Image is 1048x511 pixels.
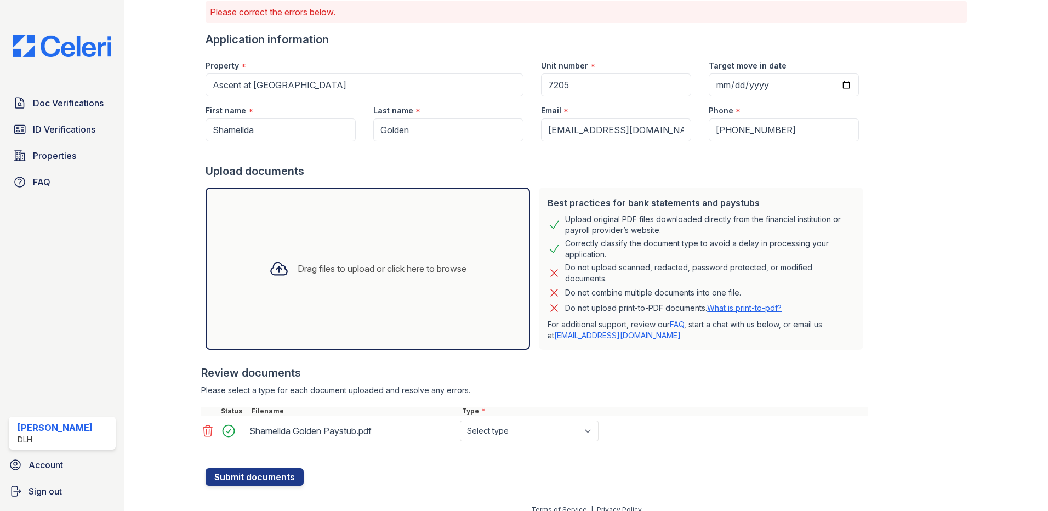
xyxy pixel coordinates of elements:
[373,105,413,116] label: Last name
[210,5,962,19] p: Please correct the errors below.
[565,303,782,314] p: Do not upload print-to-PDF documents.
[565,214,855,236] div: Upload original PDF files downloaded directly from the financial institution or payroll provider’...
[460,407,868,416] div: Type
[548,319,855,341] p: For additional support, review our , start a chat with us below, or email us at
[33,149,76,162] span: Properties
[298,262,466,275] div: Drag files to upload or click here to browse
[206,468,304,486] button: Submit documents
[206,60,239,71] label: Property
[670,320,684,329] a: FAQ
[33,123,95,136] span: ID Verifications
[18,434,93,445] div: DLH
[565,262,855,284] div: Do not upload scanned, redacted, password protected, or modified documents.
[201,365,868,381] div: Review documents
[565,238,855,260] div: Correctly classify the document type to avoid a delay in processing your application.
[206,32,868,47] div: Application information
[219,407,249,416] div: Status
[249,407,460,416] div: Filename
[541,60,588,71] label: Unit number
[709,105,733,116] label: Phone
[9,118,116,140] a: ID Verifications
[18,421,93,434] div: [PERSON_NAME]
[249,422,455,440] div: Shamellda Golden Paystub.pdf
[709,60,787,71] label: Target move in date
[707,303,782,313] a: What is print-to-pdf?
[554,331,681,340] a: [EMAIL_ADDRESS][DOMAIN_NAME]
[541,105,561,116] label: Email
[33,175,50,189] span: FAQ
[4,480,120,502] a: Sign out
[9,92,116,114] a: Doc Verifications
[9,171,116,193] a: FAQ
[4,454,120,476] a: Account
[206,163,868,179] div: Upload documents
[201,385,868,396] div: Please select a type for each document uploaded and resolve any errors.
[4,35,120,57] img: CE_Logo_Blue-a8612792a0a2168367f1c8372b55b34899dd931a85d93a1a3d3e32e68fde9ad4.png
[29,485,62,498] span: Sign out
[565,286,741,299] div: Do not combine multiple documents into one file.
[29,458,63,472] span: Account
[33,96,104,110] span: Doc Verifications
[206,105,246,116] label: First name
[548,196,855,209] div: Best practices for bank statements and paystubs
[9,145,116,167] a: Properties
